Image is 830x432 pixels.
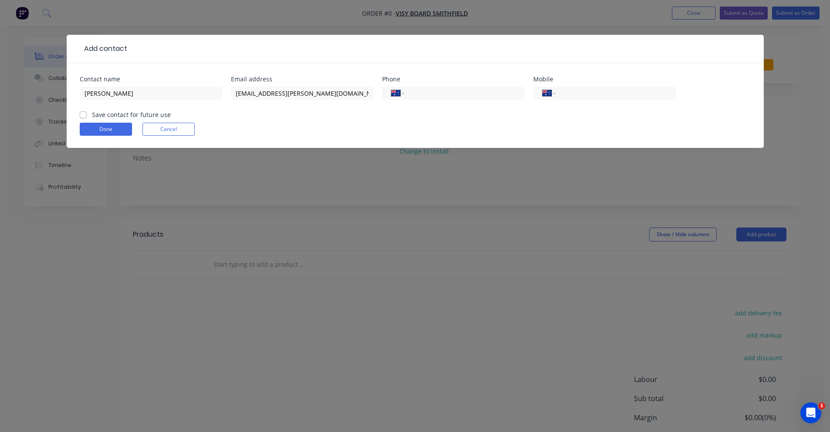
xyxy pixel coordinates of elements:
iframe: Intercom live chat [800,402,821,423]
button: Done [80,123,132,136]
label: Save contact for future use [92,110,171,119]
div: Email address [231,76,373,82]
div: Mobile [533,76,676,82]
div: Phone [382,76,525,82]
span: 1 [818,402,825,409]
button: Cancel [142,123,195,136]
div: Add contact [80,44,127,54]
div: Contact name [80,76,222,82]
